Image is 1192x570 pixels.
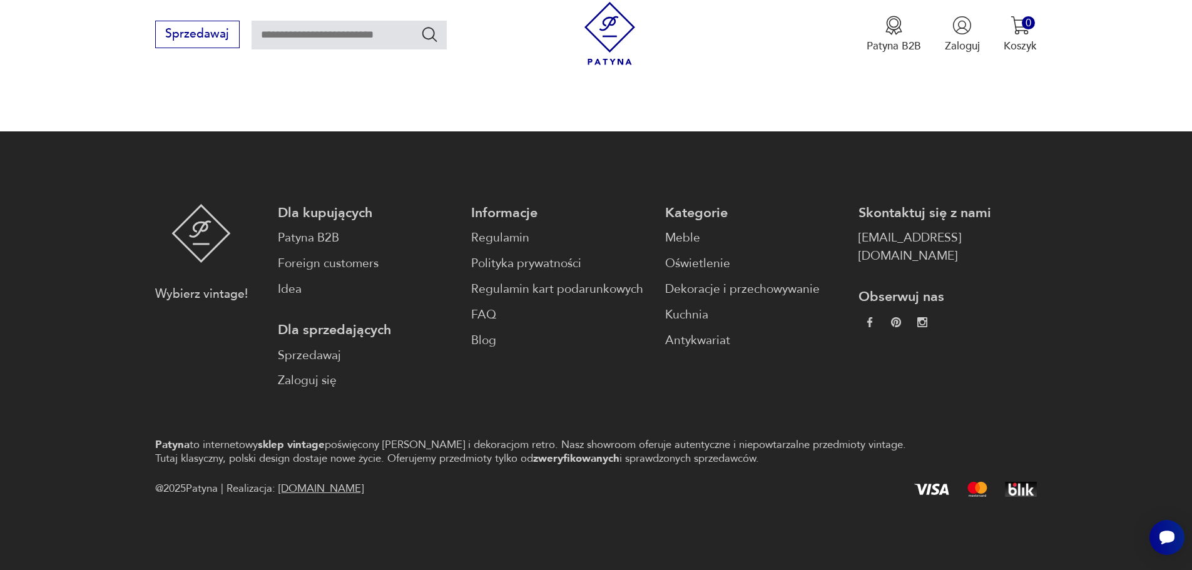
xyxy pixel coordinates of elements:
img: Patyna - sklep z meblami i dekoracjami vintage [578,2,641,65]
strong: Patyna [155,437,190,452]
a: [DOMAIN_NAME] [278,481,364,496]
a: Regulamin kart podarunkowych [471,280,649,298]
strong: zweryfikowanych [533,451,619,466]
iframe: Smartsupp widget button [1149,520,1184,555]
a: Meble [665,229,843,247]
div: | [221,480,223,498]
a: Kuchnia [665,306,843,324]
button: Szukaj [420,25,439,43]
a: Blog [471,332,649,350]
img: BLIK [1005,482,1037,497]
button: Zaloguj [945,16,980,53]
img: c2fd9cf7f39615d9d6839a72ae8e59e5.webp [917,317,927,327]
img: Patyna - sklep z meblami i dekoracjami vintage [171,204,231,263]
a: [EMAIL_ADDRESS][DOMAIN_NAME] [858,229,1037,265]
img: 37d27d81a828e637adc9f9cb2e3d3a8a.webp [891,317,901,327]
a: Ikona medaluPatyna B2B [867,16,921,53]
a: Regulamin [471,229,649,247]
img: da9060093f698e4c3cedc1453eec5031.webp [865,317,875,327]
a: Polityka prywatności [471,255,649,273]
p: Zaloguj [945,39,980,53]
img: Mastercard [967,482,987,497]
p: Patyna B2B [867,39,921,53]
a: Oświetlenie [665,255,843,273]
div: 0 [1022,16,1035,29]
span: Realizacja: [227,480,364,498]
a: FAQ [471,306,649,324]
p: Wybierz vintage! [155,285,248,303]
span: @ 2025 Patyna [155,480,218,498]
p: Dla kupujących [278,204,456,222]
button: 0Koszyk [1004,16,1037,53]
strong: sklep vintage [258,437,325,452]
a: Sprzedawaj [155,30,240,40]
a: Idea [278,280,456,298]
button: Sprzedawaj [155,21,240,48]
img: Ikona koszyka [1011,16,1030,35]
a: Zaloguj się [278,372,456,390]
img: Ikona medalu [884,16,904,35]
a: Antykwariat [665,332,843,350]
img: Visa [914,484,949,495]
p: to internetowy poświęcony [PERSON_NAME] i dekoracjom retro. Nasz showroom oferuje autentyczne i n... [155,438,925,465]
a: Dekoracje i przechowywanie [665,280,843,298]
p: Informacje [471,204,649,222]
p: Skontaktuj się z nami [858,204,1037,222]
a: Sprzedawaj [278,347,456,365]
p: Obserwuj nas [858,288,1037,306]
p: Dla sprzedających [278,321,456,339]
img: Ikonka użytkownika [952,16,972,35]
a: Patyna B2B [278,229,456,247]
p: Koszyk [1004,39,1037,53]
a: Foreign customers [278,255,456,273]
p: Kategorie [665,204,843,222]
button: Patyna B2B [867,16,921,53]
